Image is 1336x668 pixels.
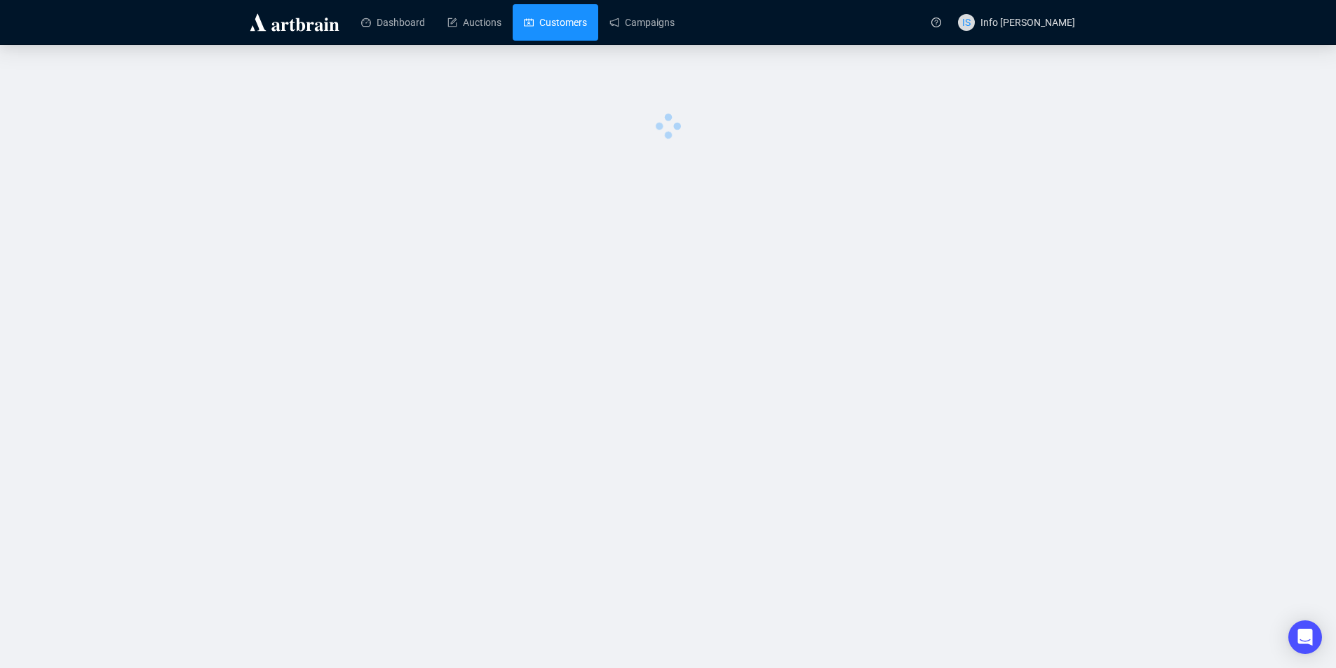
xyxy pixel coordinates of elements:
div: Open Intercom Messenger [1288,620,1322,654]
a: Auctions [447,4,501,41]
span: question-circle [931,18,941,27]
span: IS [962,15,971,30]
a: Customers [524,4,587,41]
img: logo [248,11,342,34]
a: Dashboard [361,4,425,41]
span: Info [PERSON_NAME] [980,17,1075,28]
a: Campaigns [609,4,675,41]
